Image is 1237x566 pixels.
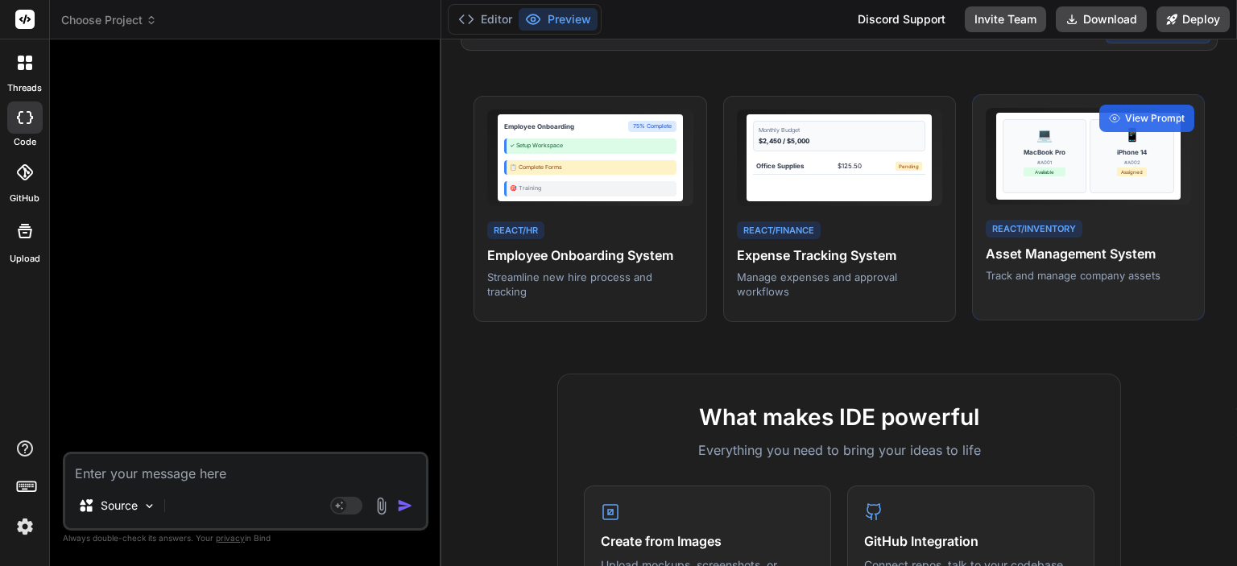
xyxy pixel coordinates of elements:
[986,268,1191,283] p: Track and manage company assets
[10,192,39,205] label: GitHub
[61,12,157,28] span: Choose Project
[838,161,862,171] div: $125.50
[397,498,413,514] img: icon
[487,221,544,240] div: React/HR
[986,244,1191,263] h4: Asset Management System
[452,8,519,31] button: Editor
[216,533,245,543] span: privacy
[737,270,942,299] p: Manage expenses and approval workflows
[1024,147,1065,157] div: MacBook Pro
[101,498,138,514] p: Source
[1024,159,1065,166] div: #A001
[737,221,821,240] div: React/Finance
[759,126,920,135] div: Monthly Budget
[1117,167,1147,176] div: Assigned
[1156,6,1230,32] button: Deploy
[504,122,574,131] div: Employee Onboarding
[737,246,942,265] h4: Expense Tracking System
[864,531,1078,551] h4: GitHub Integration
[584,440,1094,460] p: Everything you need to bring your ideas to life
[1117,147,1147,157] div: iPhone 14
[504,160,676,176] div: 📋 Complete Forms
[965,6,1046,32] button: Invite Team
[986,220,1082,238] div: React/Inventory
[10,252,40,266] label: Upload
[14,135,36,149] label: code
[1056,6,1147,32] button: Download
[896,162,922,171] div: Pending
[759,136,920,146] div: $2,450 / $5,000
[1124,125,1140,144] div: 📱
[372,497,391,515] img: attachment
[504,138,676,154] div: ✓ Setup Workspace
[504,181,676,196] div: 🎯 Training
[756,161,804,171] div: Office Supplies
[63,531,428,546] p: Always double-check its answers. Your in Bind
[11,513,39,540] img: settings
[1024,167,1065,176] div: Available
[601,531,814,551] h4: Create from Images
[1125,111,1185,126] span: View Prompt
[519,8,598,31] button: Preview
[7,81,42,95] label: threads
[143,499,156,513] img: Pick Models
[584,400,1094,434] h2: What makes IDE powerful
[487,246,693,265] h4: Employee Onboarding System
[1036,125,1053,144] div: 💻
[848,6,955,32] div: Discord Support
[487,270,693,299] p: Streamline new hire process and tracking
[1117,159,1147,166] div: #A002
